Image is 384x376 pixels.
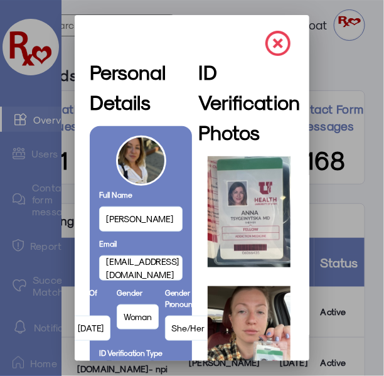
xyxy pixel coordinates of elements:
[117,287,142,298] label: Gender
[124,310,152,323] span: Woman
[99,238,117,249] label: Email
[165,287,211,309] label: Gender Pronoun
[99,189,132,200] label: Full Name
[78,321,104,335] span: [DATE]
[90,56,192,117] h3: Personal Details
[99,347,163,358] label: ID Verification Type
[106,255,179,281] span: [EMAIL_ADDRESS][DOMAIN_NAME]
[198,56,300,147] h3: ID Verification Photos
[106,212,173,225] span: [PERSON_NAME]
[71,287,110,309] label: Date Of Birth
[172,321,205,335] span: She/Her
